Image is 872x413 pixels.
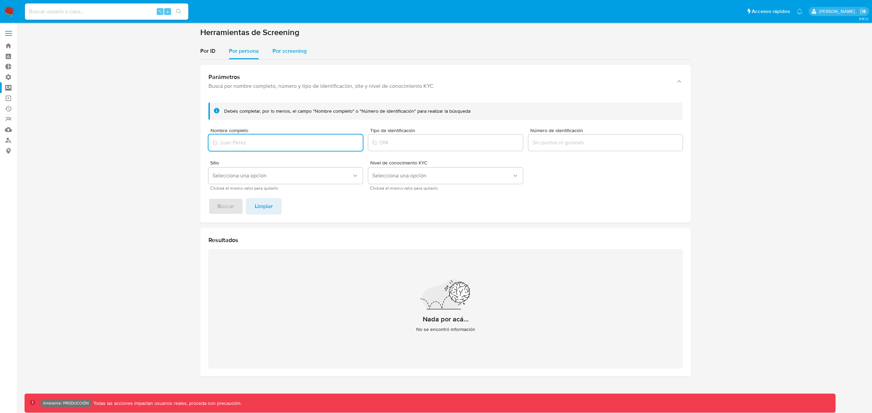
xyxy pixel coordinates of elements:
p: Ambiente: PRODUCCIÓN [43,402,89,404]
input: Buscar usuario o caso... [25,7,188,16]
span: s [167,8,169,15]
span: Accesos rápidos [752,8,790,15]
a: Salir [860,8,867,15]
a: Notificaciones [797,9,803,14]
span: ⌥ [157,8,162,15]
p: fernando.bolognino@mercadolibre.com [819,8,857,15]
p: Todas las acciones impactan usuarios reales, proceda con precaución. [92,400,242,407]
button: search-icon [172,7,186,16]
